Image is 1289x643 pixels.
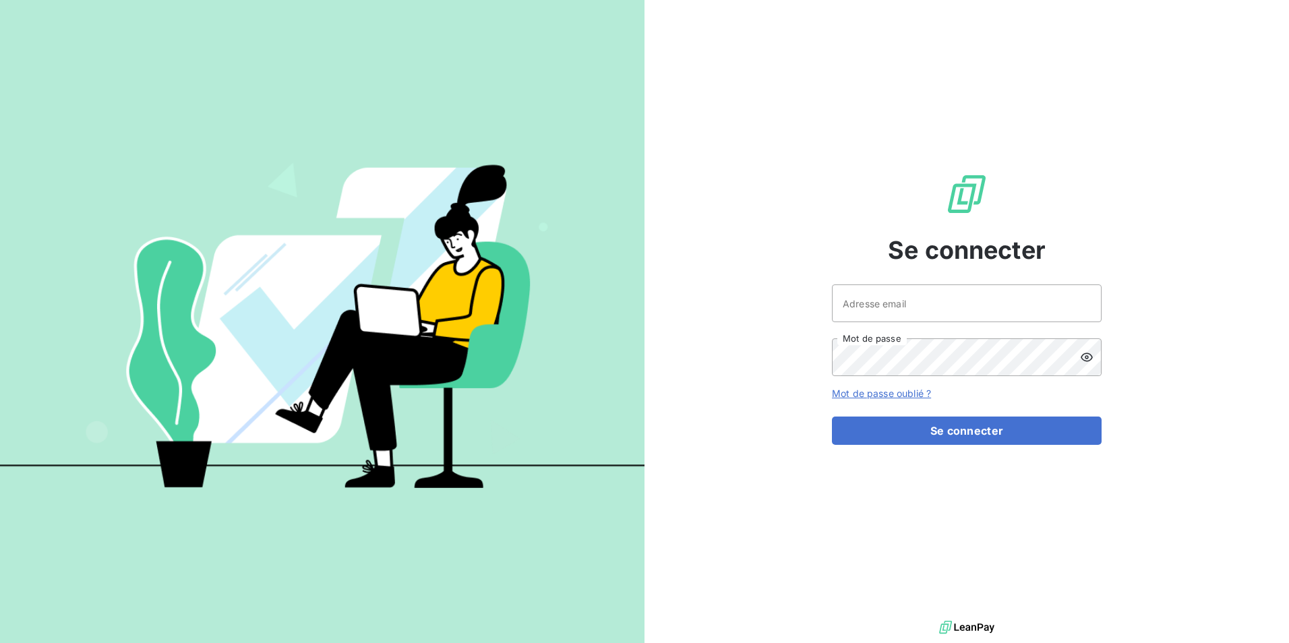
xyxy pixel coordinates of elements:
[832,388,931,399] a: Mot de passe oublié ?
[832,284,1102,322] input: placeholder
[939,617,994,638] img: logo
[945,173,988,216] img: Logo LeanPay
[832,417,1102,445] button: Se connecter
[888,232,1046,268] span: Se connecter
